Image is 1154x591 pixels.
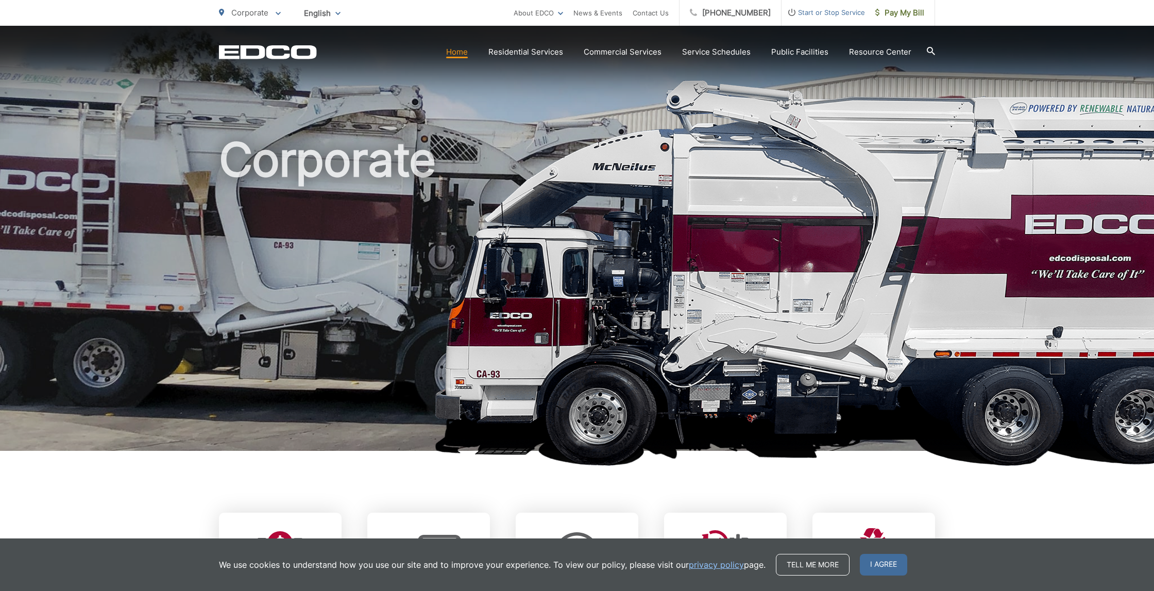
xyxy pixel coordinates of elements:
a: privacy policy [689,559,744,571]
h1: Corporate [219,134,935,460]
a: Service Schedules [682,46,751,58]
span: I agree [860,554,907,576]
a: Contact Us [633,7,669,19]
a: Resource Center [849,46,911,58]
span: Pay My Bill [875,7,924,19]
a: Tell me more [776,554,850,576]
p: We use cookies to understand how you use our site and to improve your experience. To view our pol... [219,559,766,571]
a: EDCD logo. Return to the homepage. [219,45,317,59]
a: Residential Services [488,46,563,58]
a: News & Events [573,7,622,19]
span: Corporate [231,8,268,18]
a: Home [446,46,468,58]
span: English [296,4,348,22]
a: Commercial Services [584,46,661,58]
a: About EDCO [514,7,563,19]
a: Public Facilities [771,46,828,58]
